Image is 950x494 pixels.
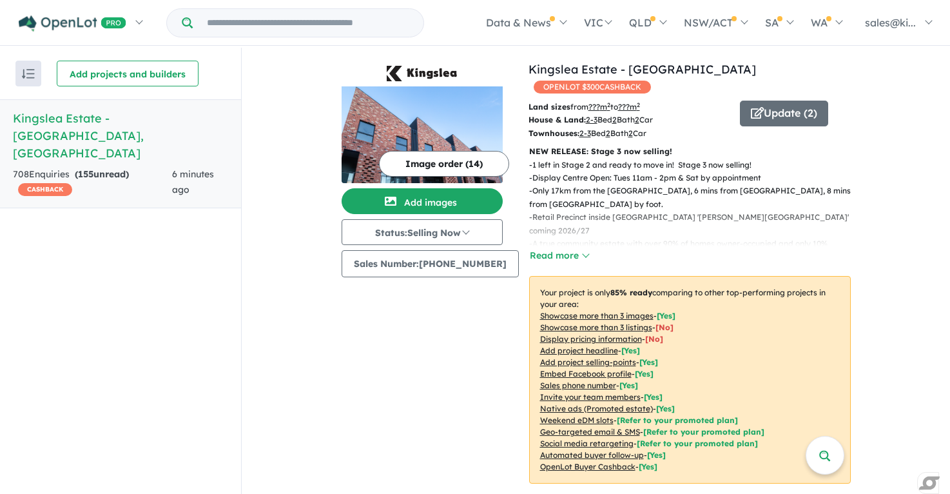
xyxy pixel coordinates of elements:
[607,101,610,108] sup: 2
[540,439,634,448] u: Social media retargeting
[529,237,861,264] p: - A true community estate with over 90% of homes owner-occupied and only 10% investors
[18,183,72,196] span: CASHBACK
[528,128,579,138] b: Townhouses:
[621,346,640,355] span: [ Yes ]
[529,159,861,172] p: - 1 left in Stage 2 and ready to move in! Stage 3 now selling!
[865,16,916,29] span: sales@ki...
[529,211,861,237] p: - Retail Precinct inside [GEOGRAPHIC_DATA] '[PERSON_NAME][GEOGRAPHIC_DATA]' coming 2026/27
[540,450,644,460] u: Automated buyer follow-up
[619,380,638,390] span: [ Yes ]
[540,415,614,425] u: Weekend eDM slots
[57,61,199,86] button: Add projects and builders
[528,114,730,126] p: Bed Bath Car
[610,288,652,297] b: 85 % ready
[540,404,653,413] u: Native ads (Promoted estate)
[78,168,93,180] span: 155
[342,61,503,183] a: Kingslea Estate - Broadmeadows LogoKingslea Estate - Broadmeadows
[639,462,657,471] span: [Yes]
[528,62,756,77] a: Kingslea Estate - [GEOGRAPHIC_DATA]
[534,81,651,94] span: OPENLOT $ 300 CASHBACK
[540,357,636,367] u: Add project selling-points
[342,219,503,245] button: Status:Selling Now
[740,101,828,126] button: Update (2)
[529,172,861,184] p: - Display Centre Open: Tues 11am - 2pm & Sat by appointment
[342,188,503,214] button: Add images
[529,276,851,484] p: Your project is only comparing to other top-performing projects in your area: - - - - - - - - - -...
[529,145,851,158] p: NEW RELEASE: Stage 3 now selling!
[628,128,633,138] u: 2
[540,346,618,355] u: Add project headline
[618,102,640,112] u: ???m
[195,9,421,37] input: Try estate name, suburb, builder or developer
[540,392,641,402] u: Invite your team members
[540,462,635,471] u: OpenLot Buyer Cashback
[379,151,509,177] button: Image order (14)
[635,369,654,379] span: [ Yes ]
[540,311,654,321] u: Showcase more than 3 images
[342,250,519,277] button: Sales Number:[PHONE_NUMBER]
[75,168,129,180] strong: ( unread)
[540,427,640,437] u: Geo-targeted email & SMS
[19,15,126,32] img: Openlot PRO Logo White
[645,334,663,344] span: [ No ]
[610,102,640,112] span: to
[22,69,35,79] img: sort.svg
[647,450,666,460] span: [Yes]
[172,168,214,195] span: 6 minutes ago
[643,427,764,437] span: [Refer to your promoted plan]
[644,392,663,402] span: [ Yes ]
[540,369,632,379] u: Embed Facebook profile
[657,311,675,321] span: [ Yes ]
[635,115,639,124] u: 2
[637,101,640,108] sup: 2
[586,115,597,124] u: 2-3
[637,439,758,448] span: [Refer to your promoted plan]
[347,66,498,81] img: Kingslea Estate - Broadmeadows Logo
[588,102,610,112] u: ??? m
[656,404,675,413] span: [Yes]
[529,248,590,263] button: Read more
[342,86,503,183] img: Kingslea Estate - Broadmeadows
[655,322,674,332] span: [ No ]
[540,334,642,344] u: Display pricing information
[528,102,570,112] b: Land sizes
[579,128,591,138] u: 2-3
[612,115,617,124] u: 2
[528,115,586,124] b: House & Land:
[606,128,610,138] u: 2
[13,167,172,198] div: 708 Enquir ies
[529,184,861,211] p: - Only 17km from the [GEOGRAPHIC_DATA], 6 mins from [GEOGRAPHIC_DATA], 8 mins from [GEOGRAPHIC_DA...
[639,357,658,367] span: [ Yes ]
[540,380,616,390] u: Sales phone number
[540,322,652,332] u: Showcase more than 3 listings
[617,415,738,425] span: [Refer to your promoted plan]
[13,110,228,162] h5: Kingslea Estate - [GEOGRAPHIC_DATA] , [GEOGRAPHIC_DATA]
[528,127,730,140] p: Bed Bath Car
[528,101,730,114] p: from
